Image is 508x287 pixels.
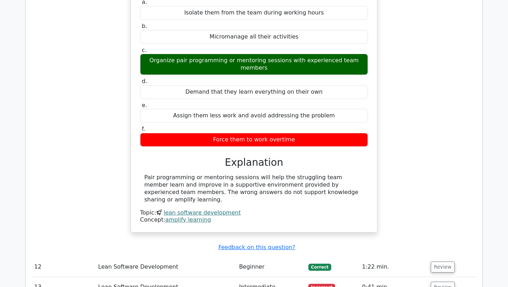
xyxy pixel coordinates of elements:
[140,85,368,99] div: Demand that they learn everything on their own
[165,216,211,223] a: amplify learning
[142,102,147,109] span: e.
[31,257,95,277] td: 12
[95,257,236,277] td: Lean Software Development
[142,47,147,53] span: c.
[140,6,368,20] div: Isolate them from the team during working hours
[359,257,428,277] td: 1:22 min.
[431,262,455,273] button: Review
[218,244,295,251] a: Feedback on this question?
[140,209,368,217] div: Topic:
[144,174,364,203] div: Pair programming or mentoring sessions will help the struggling team member learn and improve in ...
[140,30,368,44] div: Micromanage all their activities
[142,125,145,132] span: f.
[144,157,364,169] h3: Explanation
[140,54,368,75] div: Organize pair programming or mentoring sessions with experienced team members
[140,109,368,123] div: Assign them less work and avoid addressing the problem
[142,23,147,29] span: b.
[140,216,368,224] div: Concept:
[164,209,241,216] a: lean software development
[140,133,368,147] div: Force them to work overtime
[236,257,306,277] td: Beginner
[142,78,147,84] span: d.
[308,264,331,271] span: Correct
